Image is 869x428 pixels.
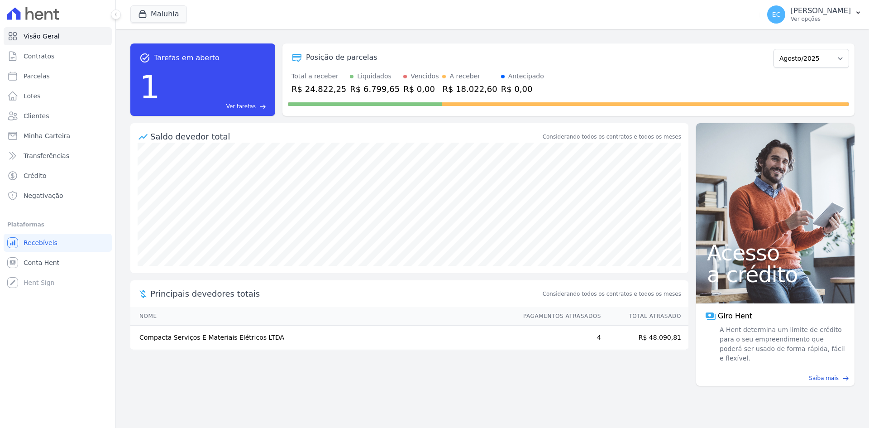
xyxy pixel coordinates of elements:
[707,242,844,264] span: Acesso
[707,264,844,285] span: a crédito
[602,326,688,350] td: R$ 48.090,81
[4,254,112,272] a: Conta Hent
[357,72,392,81] div: Liquidados
[809,374,839,382] span: Saiba mais
[24,52,54,61] span: Contratos
[24,238,57,247] span: Recebíveis
[515,326,602,350] td: 4
[130,307,515,326] th: Nome
[24,191,63,200] span: Negativação
[7,219,108,230] div: Plataformas
[24,171,47,180] span: Crédito
[291,72,346,81] div: Total a receber
[150,288,541,300] span: Principais devedores totais
[24,151,69,160] span: Transferências
[291,83,346,95] div: R$ 24.822,25
[226,102,256,111] span: Ver tarefas
[4,67,112,85] a: Parcelas
[718,311,752,322] span: Giro Hent
[4,147,112,165] a: Transferências
[772,11,781,18] span: EC
[259,103,266,110] span: east
[4,127,112,145] a: Minha Carteira
[24,91,41,101] span: Lotes
[442,83,497,95] div: R$ 18.022,60
[4,167,112,185] a: Crédito
[130,5,187,23] button: Maluhia
[718,325,845,363] span: A Hent determina um limite de crédito para o seu empreendimento que poderá ser usado de forma ráp...
[4,87,112,105] a: Lotes
[702,374,849,382] a: Saiba mais east
[164,102,266,111] a: Ver tarefas east
[4,47,112,65] a: Contratos
[24,32,60,41] span: Visão Geral
[4,187,112,205] a: Negativação
[24,258,59,267] span: Conta Hent
[515,307,602,326] th: Pagamentos Atrasados
[139,63,160,111] div: 1
[24,111,49,120] span: Clientes
[4,27,112,45] a: Visão Geral
[130,326,515,350] td: Compacta Serviços E Materiais Elétricos LTDA
[4,107,112,125] a: Clientes
[411,72,439,81] div: Vencidos
[150,130,541,143] div: Saldo devedor total
[24,131,70,140] span: Minha Carteira
[306,52,377,63] div: Posição de parcelas
[139,53,150,63] span: task_alt
[350,83,400,95] div: R$ 6.799,65
[602,307,688,326] th: Total Atrasado
[791,15,851,23] p: Ver opções
[24,72,50,81] span: Parcelas
[4,234,112,252] a: Recebíveis
[842,375,849,382] span: east
[791,6,851,15] p: [PERSON_NAME]
[449,72,480,81] div: A receber
[543,133,681,141] div: Considerando todos os contratos e todos os meses
[760,2,869,27] button: EC [PERSON_NAME] Ver opções
[543,290,681,298] span: Considerando todos os contratos e todos os meses
[154,53,220,63] span: Tarefas em aberto
[501,83,544,95] div: R$ 0,00
[403,83,439,95] div: R$ 0,00
[508,72,544,81] div: Antecipado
